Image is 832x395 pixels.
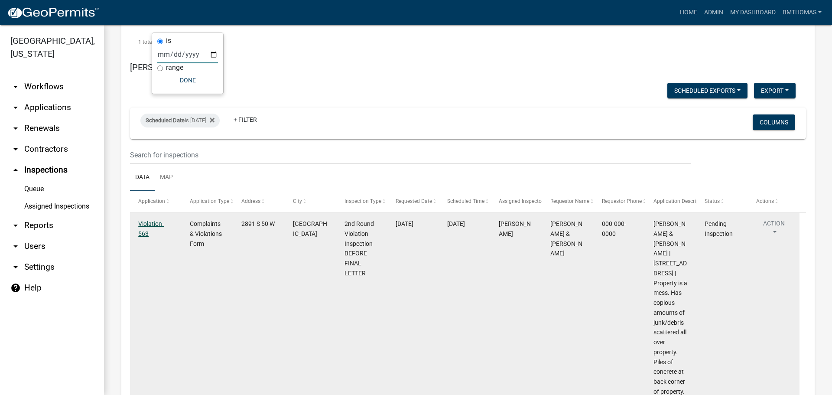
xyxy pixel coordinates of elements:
[166,37,171,44] label: is
[550,198,589,204] span: Requestor Name
[166,64,183,71] label: range
[542,191,594,212] datatable-header-cell: Requestor Name
[293,220,327,237] span: Peru
[491,191,542,212] datatable-header-cell: Assigned Inspector
[387,191,439,212] datatable-header-cell: Requested Date
[748,191,799,212] datatable-header-cell: Actions
[130,191,182,212] datatable-header-cell: Application
[602,198,642,204] span: Requestor Phone
[10,283,21,293] i: help
[696,191,748,212] datatable-header-cell: Status
[130,164,155,192] a: Data
[190,220,222,247] span: Complaints & Violations Form
[676,4,701,21] a: Home
[190,198,229,204] span: Application Type
[701,4,727,21] a: Admin
[756,198,774,204] span: Actions
[396,198,432,204] span: Requested Date
[10,165,21,175] i: arrow_drop_up
[447,219,482,229] div: [DATE]
[344,220,374,277] span: 2nd Round Violation Inspection BEFORE FINAL LETTER
[653,198,708,204] span: Application Description
[499,220,531,237] span: Brooklyn Thomas
[344,198,381,204] span: Inspection Type
[756,219,792,241] button: Action
[293,198,302,204] span: City
[146,117,185,124] span: Scheduled Date
[10,241,21,251] i: arrow_drop_down
[155,164,178,192] a: Map
[10,123,21,134] i: arrow_drop_down
[727,4,779,21] a: My Dashboard
[10,82,21,92] i: arrow_drop_down
[285,191,336,212] datatable-header-cell: City
[754,83,796,98] button: Export
[602,220,626,237] span: 000-000-0000
[233,191,285,212] datatable-header-cell: Address
[130,31,806,53] div: 1 total
[138,198,165,204] span: Application
[241,198,260,204] span: Address
[241,220,275,227] span: 2891 S 50 W
[130,146,691,164] input: Search for inspections
[550,220,582,257] span: Joshua & Amanda Stewart
[182,191,233,212] datatable-header-cell: Application Type
[439,191,491,212] datatable-header-cell: Scheduled Time
[447,198,484,204] span: Scheduled Time
[10,220,21,231] i: arrow_drop_down
[10,102,21,113] i: arrow_drop_down
[140,114,220,127] div: is [DATE]
[705,220,733,237] span: Pending Inspection
[157,72,218,88] button: Done
[779,4,825,21] a: bmthomas
[753,114,795,130] button: Columns
[10,262,21,272] i: arrow_drop_down
[667,83,747,98] button: Scheduled Exports
[336,191,387,212] datatable-header-cell: Inspection Type
[396,220,413,227] span: 10/10/2025
[594,191,645,212] datatable-header-cell: Requestor Phone
[227,112,264,127] a: + Filter
[499,198,543,204] span: Assigned Inspector
[10,144,21,154] i: arrow_drop_down
[705,198,720,204] span: Status
[130,62,806,72] h5: [PERSON_NAME]
[645,191,696,212] datatable-header-cell: Application Description
[138,220,164,237] a: Violation-563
